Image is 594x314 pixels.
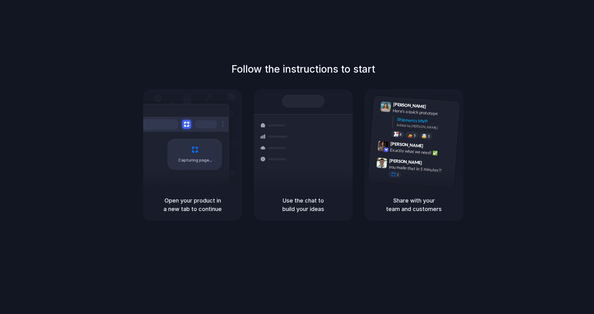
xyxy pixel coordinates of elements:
[178,157,213,163] span: Capturing page
[231,62,375,77] h1: Follow the instructions to start
[151,196,234,213] h5: Open your product in a new tab to continue
[424,160,437,168] span: 9:47 AM
[390,147,452,157] div: Exactly what we need! ✅
[389,164,451,174] div: you made that in 5 minutes?!
[389,157,422,166] span: [PERSON_NAME]
[422,134,427,139] div: 🤯
[425,143,438,151] span: 9:42 AM
[396,122,454,131] div: Added by [PERSON_NAME]
[397,116,455,126] div: Shipments MVP
[400,133,402,136] span: 8
[261,196,345,213] h5: Use the chat to build your ideas
[372,196,456,213] h5: Share with your team and customers
[414,134,416,137] span: 5
[393,101,426,110] span: [PERSON_NAME]
[428,104,441,111] span: 9:41 AM
[393,107,455,118] div: Here's a quick prototype
[397,173,399,177] span: 1
[428,135,430,138] span: 3
[390,140,423,149] span: [PERSON_NAME]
